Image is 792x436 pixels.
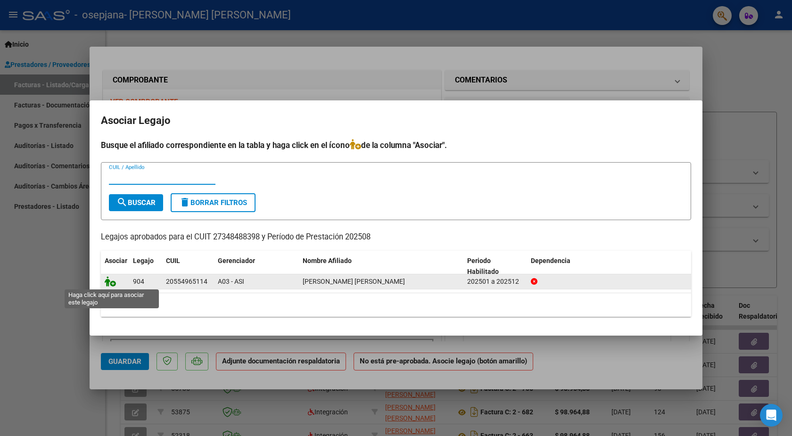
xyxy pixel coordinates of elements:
[218,257,255,264] span: Gerenciador
[133,278,144,285] span: 904
[467,257,499,275] span: Periodo Habilitado
[463,251,527,282] datatable-header-cell: Periodo Habilitado
[101,112,691,130] h2: Asociar Legajo
[101,251,129,282] datatable-header-cell: Asociar
[303,278,405,285] span: OJEDA AARON BAUTISTA
[179,198,247,207] span: Borrar Filtros
[105,257,127,264] span: Asociar
[101,139,691,151] h4: Busque el afiliado correspondiente en la tabla y haga click en el ícono de la columna "Asociar".
[166,276,207,287] div: 20554965114
[133,257,154,264] span: Legajo
[109,194,163,211] button: Buscar
[218,278,244,285] span: A03 - ASI
[467,276,523,287] div: 202501 a 202512
[527,251,692,282] datatable-header-cell: Dependencia
[162,251,214,282] datatable-header-cell: CUIL
[299,251,463,282] datatable-header-cell: Nombre Afiliado
[303,257,352,264] span: Nombre Afiliado
[531,257,570,264] span: Dependencia
[166,257,180,264] span: CUIL
[101,231,691,243] p: Legajos aprobados para el CUIT 27348488398 y Período de Prestación 202508
[116,197,128,208] mat-icon: search
[171,193,256,212] button: Borrar Filtros
[179,197,190,208] mat-icon: delete
[129,251,162,282] datatable-header-cell: Legajo
[214,251,299,282] datatable-header-cell: Gerenciador
[101,293,691,317] div: 1 registros
[116,198,156,207] span: Buscar
[760,404,783,427] div: Open Intercom Messenger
